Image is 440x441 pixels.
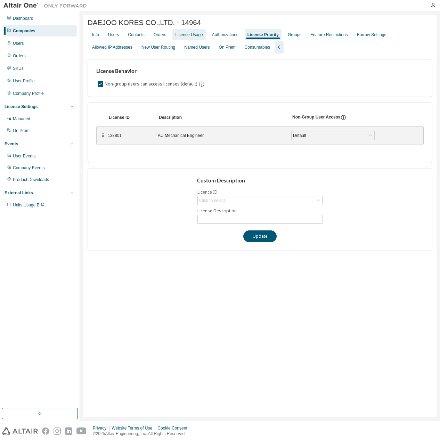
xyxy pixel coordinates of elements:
h3: Custom Description [197,177,323,184]
div: Website Terms of Use [112,425,157,431]
div: Default [292,132,307,139]
div: User Profile [13,78,35,84]
div: Borrow Settings [357,32,386,38]
div: ⠿ [101,133,105,138]
div: Click to select [199,198,225,203]
p: © 2025 Altair Engineering, Inc. All Rights Reserved. [93,431,192,437]
div: Contacts [128,32,144,38]
div: Description [159,115,284,120]
div: Product Downloads [13,177,49,182]
img: linkedin.svg [65,427,72,435]
div: On Prem [13,128,30,133]
div: On Prem [219,44,236,50]
button: Update [243,230,277,242]
div: License Usage [175,32,203,38]
div: Non-Group User Access [292,114,340,121]
img: altair_logo.svg [2,427,38,435]
div: 138801 [108,133,149,138]
div: Groups [288,32,301,38]
img: facebook.svg [42,427,49,435]
label: License Description [197,208,323,214]
svg: By default any user not assigned to any group can access any license. Turn this setting off to di... [198,81,205,87]
div: Companies [13,28,35,34]
div: Feature Restrictions [310,32,348,38]
div: Named Users [184,44,210,50]
div: Company Profile [13,91,44,96]
div: Company Events [13,165,44,171]
div: License Settings [5,104,38,109]
span: DAEJOO KORES CO.,LTD. - 14964 [88,19,201,27]
label: Non-group users can access licenses (default) [105,80,198,88]
div: License ID [109,115,150,120]
label: Licence ID [197,189,323,195]
div: Authorizations [212,32,238,38]
div: Events [5,141,18,147]
img: youtube.svg [76,427,87,435]
div: Privacy [93,425,112,431]
div: Default [292,131,374,140]
div: Dashboard [13,16,33,21]
div: External Links [5,190,33,196]
div: Consumables [245,44,270,50]
span: Units Usage BI [13,203,45,207]
div: AU Mechanical Engineer [158,133,283,138]
img: instagram.svg [54,427,61,435]
div: License Priority [247,32,279,38]
div: Info [92,32,99,38]
div: Users [13,41,24,46]
div: New User Routing [141,44,175,50]
div: Managed [13,116,30,122]
div: Orders [13,53,26,59]
div: SKUs [13,66,24,71]
div: Cookie Consent [157,425,191,431]
div: Orders [154,32,166,38]
div: Allowed IP Addresses [92,44,132,50]
div: User Events [13,153,35,159]
img: Altair One [3,2,90,9]
div: Users [108,32,119,38]
div: Click to select [198,196,322,205]
h3: License Behavior [96,68,204,75]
